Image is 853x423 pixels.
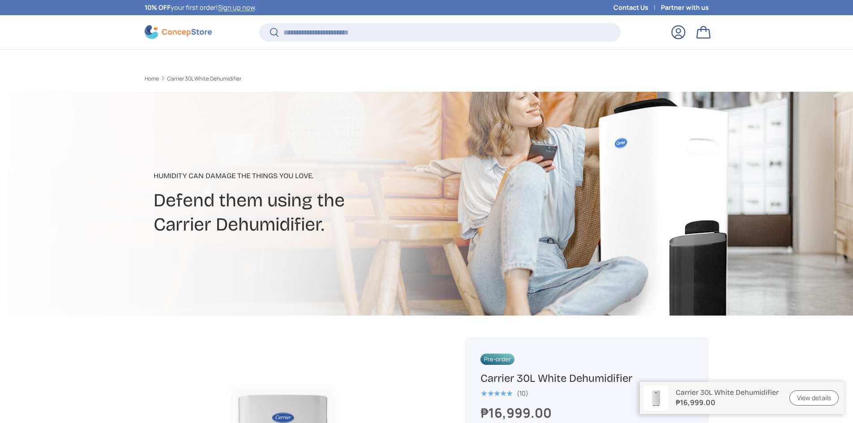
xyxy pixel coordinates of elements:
span: ★★★★★ [480,389,512,398]
a: View details [789,390,839,406]
strong: ₱16,999.00 [480,404,554,422]
div: 5.0 out of 5.0 stars [480,389,512,397]
strong: ₱16,999.00 [676,397,779,408]
a: 5.0 out of 5.0 stars (10) [480,388,528,397]
a: Carrier 30L White Dehumidifier [167,76,241,81]
a: Sign up now [218,3,255,12]
span: Pre-order [480,354,514,365]
strong: 10% OFF [145,3,171,12]
img: ConcepStore [145,25,212,39]
p: Humidity can damage the things you love. [154,171,497,181]
p: Carrier 30L White Dehumidifier [676,388,779,397]
h1: Carrier 30L White Dehumidifier [480,372,693,385]
a: Home [145,76,159,81]
div: (10) [517,390,528,397]
nav: Breadcrumbs [145,75,444,83]
a: Contact Us [613,3,661,13]
a: Partner with us [661,3,709,13]
p: your first order! . [145,3,257,13]
h2: Defend them using the Carrier Dehumidifier. [154,188,497,237]
img: carrier-dehumidifier-30-liter-full-view-concepstore [643,385,669,410]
